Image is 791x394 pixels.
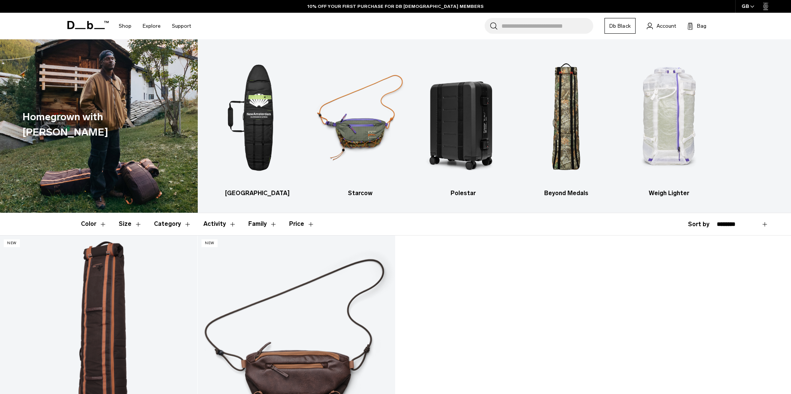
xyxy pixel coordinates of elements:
[418,51,508,185] img: Db
[521,189,611,198] h3: Beyond Medals
[143,13,161,39] a: Explore
[172,13,191,39] a: Support
[624,189,714,198] h3: Weigh Lighter
[154,213,191,235] button: Toggle Filter
[418,51,508,198] li: 3 / 5
[521,51,611,185] img: Db
[316,189,406,198] h3: Starcow
[521,51,611,198] li: 4 / 5
[289,213,315,235] button: Toggle Price
[624,51,714,198] li: 5 / 5
[647,21,676,30] a: Account
[213,51,303,198] a: Db [GEOGRAPHIC_DATA]
[418,189,508,198] h3: Polestar
[213,51,303,185] img: Db
[316,51,406,185] img: Db
[248,213,277,235] button: Toggle Filter
[22,109,173,140] h1: Homegrown with [PERSON_NAME]
[119,13,131,39] a: Shop
[213,51,303,198] li: 1 / 5
[113,13,197,39] nav: Main Navigation
[4,239,20,247] p: New
[624,51,714,198] a: Db Weigh Lighter
[316,51,406,198] a: Db Starcow
[316,51,406,198] li: 2 / 5
[687,21,706,30] button: Bag
[418,51,508,198] a: Db Polestar
[201,239,218,247] p: New
[657,22,676,30] span: Account
[307,3,484,10] a: 10% OFF YOUR FIRST PURCHASE FOR DB [DEMOGRAPHIC_DATA] MEMBERS
[604,18,636,34] a: Db Black
[213,189,303,198] h3: [GEOGRAPHIC_DATA]
[81,213,107,235] button: Toggle Filter
[521,51,611,198] a: Db Beyond Medals
[203,213,236,235] button: Toggle Filter
[119,213,142,235] button: Toggle Filter
[624,51,714,185] img: Db
[697,22,706,30] span: Bag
